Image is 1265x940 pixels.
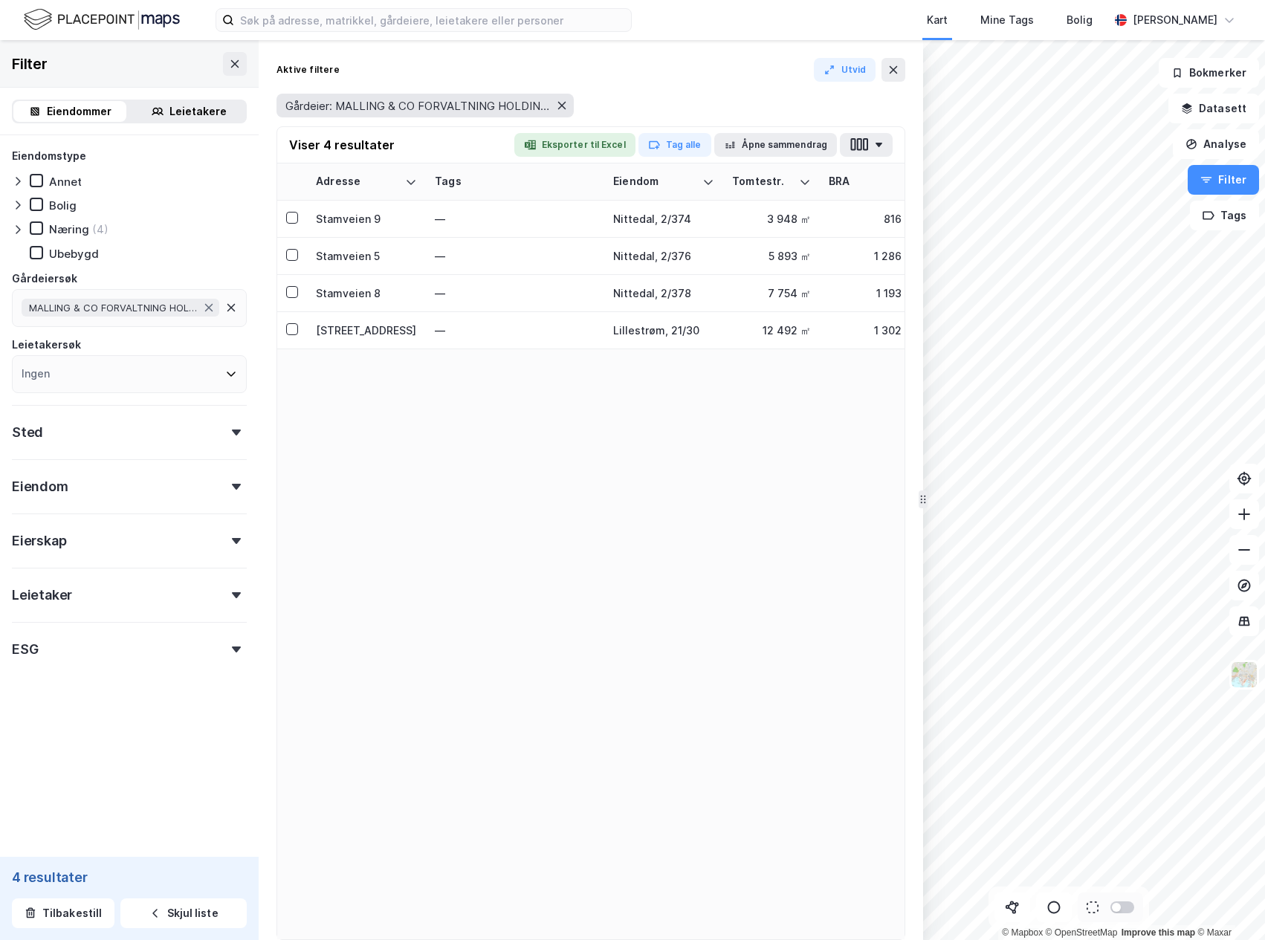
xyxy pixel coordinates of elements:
div: Viser 4 resultater [289,136,395,154]
div: Sted [12,424,43,441]
div: Mine Tags [980,11,1034,29]
span: MALLING & CO FORVALTNING HOLDING AS [29,302,200,314]
a: OpenStreetMap [1046,927,1118,938]
div: Ingen [22,365,50,383]
a: Mapbox [1002,927,1043,938]
button: Eksporter til Excel [514,133,635,157]
div: Lillestrøm, 21/30 [613,322,714,338]
div: Gårdeiersøk [12,270,77,288]
div: Stamveien 8 [316,285,417,301]
div: [STREET_ADDRESS] [316,322,417,338]
div: 3 948 ㎡ [732,211,811,227]
div: 5 893 ㎡ [732,248,811,264]
div: 816 ㎡ [829,211,915,227]
div: Stamveien 9 [316,211,417,227]
div: Nittedal, 2/378 [613,285,714,301]
span: Gårdeier: MALLING & CO FORVALTNING HOLDING AS [285,99,553,113]
div: 1 193 ㎡ [829,285,915,301]
div: Ubebygd [49,247,99,261]
div: Annet [49,175,82,189]
div: Eiendommer [47,103,111,120]
button: Filter [1188,165,1259,195]
div: Adresse [316,175,399,189]
div: — [435,319,595,343]
div: Leietakere [169,103,227,120]
div: — [435,282,595,305]
button: Skjul liste [120,898,247,928]
div: 7 754 ㎡ [732,285,811,301]
div: (4) [92,222,109,236]
div: Tags [435,175,595,189]
div: Næring [49,222,89,236]
input: Søk på adresse, matrikkel, gårdeiere, leietakere eller personer [234,9,631,31]
div: Eiendom [613,175,696,189]
div: Eiendom [12,478,68,496]
iframe: Chat Widget [1191,869,1265,940]
div: — [435,244,595,268]
div: 1 286 ㎡ [829,248,915,264]
div: Nittedal, 2/374 [613,211,714,227]
div: Kart [927,11,948,29]
div: 12 492 ㎡ [732,322,811,338]
div: Tomtestr. [732,175,793,189]
div: Eiendomstype [12,147,86,165]
div: [PERSON_NAME] [1133,11,1217,29]
button: Utvid [814,58,876,82]
button: Åpne sammendrag [714,133,838,157]
button: Tag alle [638,133,711,157]
div: Stamveien 5 [316,248,417,264]
div: Bolig [1067,11,1093,29]
div: Kontrollprogram for chat [1191,869,1265,940]
button: Bokmerker [1159,58,1259,88]
div: 4 resultater [12,869,247,886]
div: Filter [12,52,48,76]
button: Tilbakestill [12,898,114,928]
img: logo.f888ab2527a4732fd821a326f86c7f29.svg [24,7,180,33]
button: Tags [1190,201,1259,230]
div: Eierskap [12,532,66,550]
div: ESG [12,641,38,658]
div: 1 302 ㎡ [829,322,915,338]
img: Z [1230,661,1258,689]
div: Bolig [49,198,77,213]
div: Nittedal, 2/376 [613,248,714,264]
div: Leietaker [12,586,72,604]
div: — [435,207,595,231]
a: Improve this map [1122,927,1195,938]
div: BRA [829,175,897,189]
button: Analyse [1173,129,1259,159]
div: Aktive filtere [276,64,340,76]
div: Leietakersøk [12,336,81,354]
button: Datasett [1168,94,1259,123]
